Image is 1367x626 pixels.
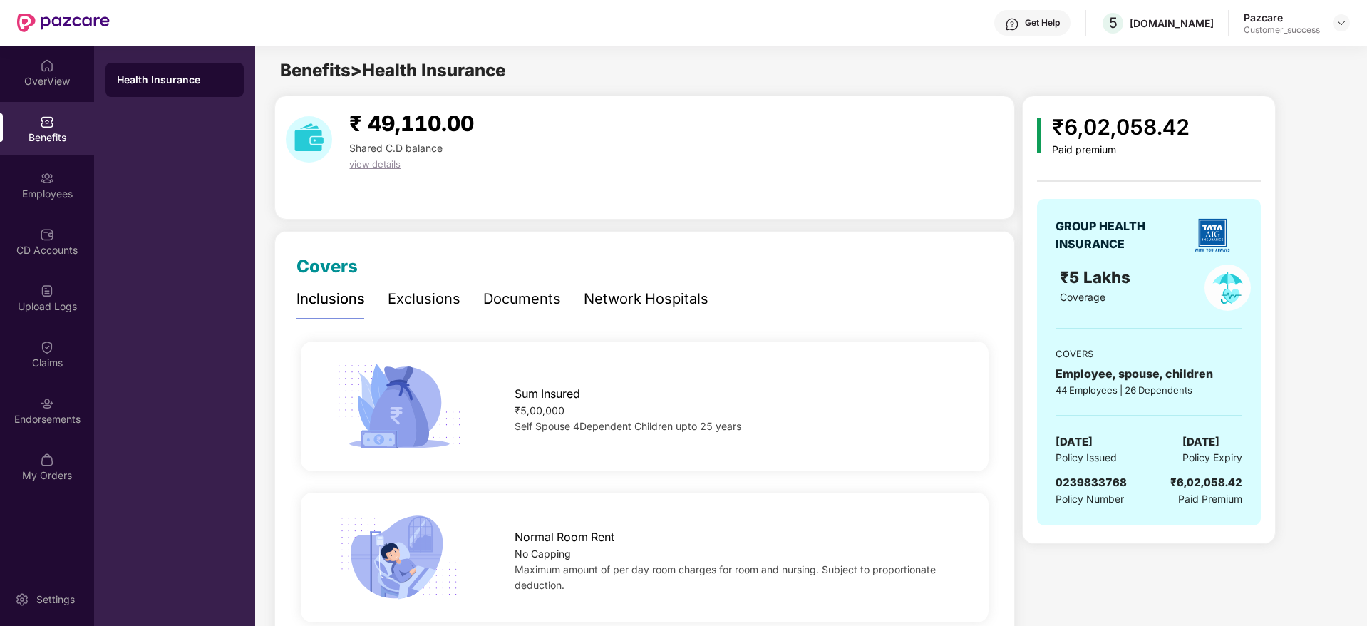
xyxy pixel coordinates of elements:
span: ₹ 49,110.00 [349,111,474,136]
img: insurerLogo [1187,210,1237,260]
img: svg+xml;base64,PHN2ZyBpZD0iSG9tZSIgeG1sbnM9Imh0dHA6Ly93d3cudzMub3JnLzIwMDAvc3ZnIiB3aWR0aD0iMjAiIG... [40,58,54,73]
div: COVERS [1056,347,1242,361]
div: Documents [483,288,561,310]
div: ₹6,02,058.42 [1170,474,1242,491]
img: download [286,116,332,163]
div: 44 Employees | 26 Dependents [1056,383,1242,397]
span: Policy Number [1056,493,1124,505]
img: svg+xml;base64,PHN2ZyBpZD0iRW5kb3JzZW1lbnRzIiB4bWxucz0iaHR0cDovL3d3dy53My5vcmcvMjAwMC9zdmciIHdpZH... [40,396,54,411]
span: [DATE] [1182,433,1219,451]
span: Normal Room Rent [515,528,614,546]
span: Coverage [1060,291,1105,303]
img: svg+xml;base64,PHN2ZyBpZD0iTXlfT3JkZXJzIiBkYXRhLW5hbWU9Ik15IE9yZGVycyIgeG1sbnM9Imh0dHA6Ly93d3cudz... [40,453,54,467]
div: No Capping [515,546,958,562]
img: svg+xml;base64,PHN2ZyBpZD0iRW1wbG95ZWVzIiB4bWxucz0iaHR0cDovL3d3dy53My5vcmcvMjAwMC9zdmciIHdpZHRoPS... [40,171,54,185]
div: Paid premium [1052,144,1190,156]
span: Sum Insured [515,385,580,403]
img: icon [331,359,466,453]
div: Settings [32,592,79,607]
span: view details [349,158,401,170]
div: Inclusions [296,288,365,310]
div: Get Help [1025,17,1060,29]
span: 0239833768 [1056,476,1127,489]
img: svg+xml;base64,PHN2ZyBpZD0iU2V0dGluZy0yMHgyMCIgeG1sbnM9Imh0dHA6Ly93d3cudzMub3JnLzIwMDAvc3ZnIiB3aW... [15,592,29,607]
span: Shared C.D balance [349,142,443,154]
div: ₹6,02,058.42 [1052,111,1190,144]
span: Policy Issued [1056,450,1117,466]
div: Customer_success [1244,24,1320,36]
div: Pazcare [1244,11,1320,24]
div: Network Hospitals [584,288,708,310]
span: Self Spouse 4Dependent Children upto 25 years [515,420,741,432]
img: svg+xml;base64,PHN2ZyBpZD0iRHJvcGRvd24tMzJ4MzIiIHhtbG5zPSJodHRwOi8vd3d3LnczLm9yZy8yMDAwL3N2ZyIgd2... [1336,17,1347,29]
img: svg+xml;base64,PHN2ZyBpZD0iQ0RfQWNjb3VudHMiIGRhdGEtbmFtZT0iQ0QgQWNjb3VudHMiIHhtbG5zPSJodHRwOi8vd3... [40,227,54,242]
span: Benefits > Health Insurance [280,60,505,81]
span: Covers [296,256,358,277]
div: GROUP HEALTH INSURANCE [1056,217,1180,253]
img: icon [331,510,466,605]
span: 5 [1109,14,1118,31]
img: svg+xml;base64,PHN2ZyBpZD0iVXBsb2FkX0xvZ3MiIGRhdGEtbmFtZT0iVXBsb2FkIExvZ3MiIHhtbG5zPSJodHRwOi8vd3... [40,284,54,298]
div: ₹5,00,000 [515,403,958,419]
div: Health Insurance [117,73,232,87]
img: New Pazcare Logo [17,14,110,32]
span: Policy Expiry [1182,450,1242,466]
span: Maximum amount of per day room charges for room and nursing. Subject to proportionate deduction. [515,563,936,591]
span: ₹5 Lakhs [1060,267,1135,287]
img: svg+xml;base64,PHN2ZyBpZD0iSGVscC0zMngzMiIgeG1sbnM9Imh0dHA6Ly93d3cudzMub3JnLzIwMDAvc3ZnIiB3aWR0aD... [1005,17,1019,31]
span: [DATE] [1056,433,1093,451]
div: [DOMAIN_NAME] [1130,16,1214,30]
img: icon [1037,118,1041,153]
div: Employee, spouse, children [1056,365,1242,383]
div: Exclusions [388,288,460,310]
img: policyIcon [1204,265,1251,311]
img: svg+xml;base64,PHN2ZyBpZD0iQ2xhaW0iIHhtbG5zPSJodHRwOi8vd3d3LnczLm9yZy8yMDAwL3N2ZyIgd2lkdGg9IjIwIi... [40,340,54,354]
img: svg+xml;base64,PHN2ZyBpZD0iQmVuZWZpdHMiIHhtbG5zPSJodHRwOi8vd3d3LnczLm9yZy8yMDAwL3N2ZyIgd2lkdGg9Ij... [40,115,54,129]
span: Paid Premium [1178,491,1242,507]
